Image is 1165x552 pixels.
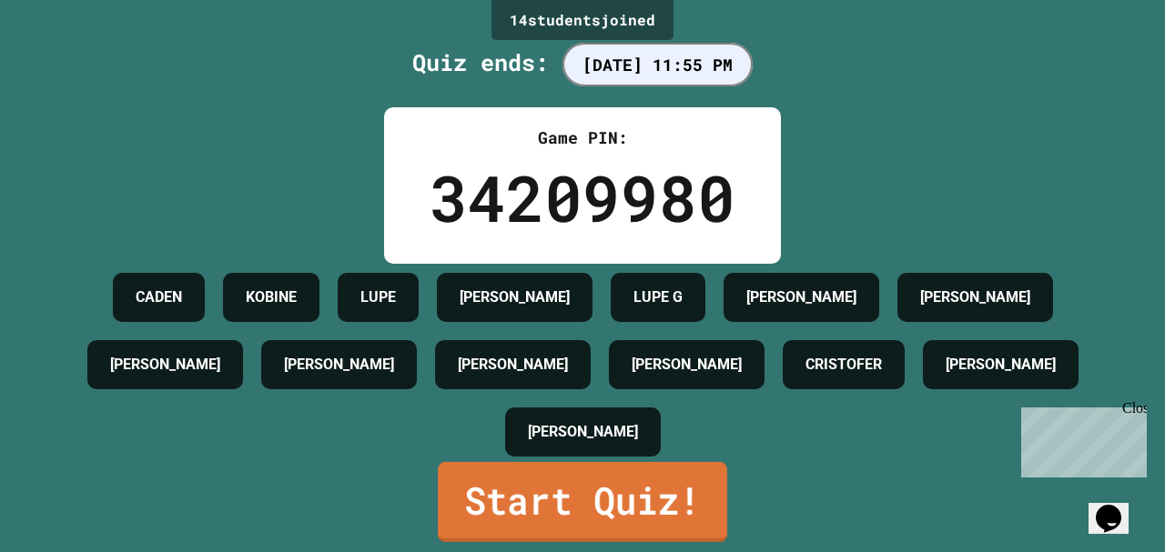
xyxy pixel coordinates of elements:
iframe: chat widget [1014,400,1147,477]
h4: [PERSON_NAME] [284,354,394,376]
span: [DATE] 11:55 PM [562,43,753,86]
h4: [PERSON_NAME] [458,354,568,376]
div: 34209980 [430,150,735,246]
h4: [PERSON_NAME] [920,286,1030,308]
iframe: chat widget [1089,479,1147,534]
h4: LUPE [360,286,396,308]
h4: [PERSON_NAME] [460,286,570,308]
a: Start Quiz! [438,461,727,541]
div: Game PIN: [430,125,735,150]
div: Chat with us now!Close [7,7,126,115]
h4: [PERSON_NAME] [528,421,638,443]
h4: [PERSON_NAME] [110,354,220,376]
div: Quiz ends: [412,45,753,80]
h4: CRISTOFER [805,354,882,376]
h4: KOBINE [246,286,297,308]
h4: LUPE G [633,286,683,308]
h4: CADEN [136,286,182,308]
h4: [PERSON_NAME] [632,354,742,376]
h4: [PERSON_NAME] [946,354,1056,376]
h4: [PERSON_NAME] [746,286,856,308]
